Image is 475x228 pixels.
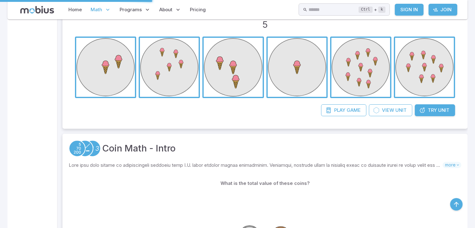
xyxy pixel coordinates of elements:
span: Unit [438,107,449,114]
kbd: Ctrl [359,7,373,13]
span: Math [91,6,102,13]
a: TryUnit [415,104,455,116]
a: Numeracy [84,140,101,157]
span: Try [428,107,437,114]
a: ViewUnit [369,104,412,116]
a: Join [428,4,457,16]
span: Game [347,107,361,114]
a: Place Value [69,140,86,157]
a: Pricing [188,2,208,17]
a: Addition and Subtraction [77,140,93,157]
a: PlayGame [321,104,366,116]
a: Home [67,2,84,17]
span: View [382,107,394,114]
a: Sign In [395,4,423,16]
h3: 5 [262,18,268,32]
span: About [159,6,172,13]
p: What is the total value of these coins? [220,180,310,187]
a: Coin Math - Intro [102,141,176,155]
span: Unit [395,107,407,114]
kbd: k [378,7,385,13]
span: Play [334,107,345,114]
p: Lore ipsu dolo sitame co adipiscingeli seddoeiu temp I.U. labor etdolor magnaa enimadminim. Venia... [69,162,443,169]
span: Programs [120,6,142,13]
div: + [359,6,385,13]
